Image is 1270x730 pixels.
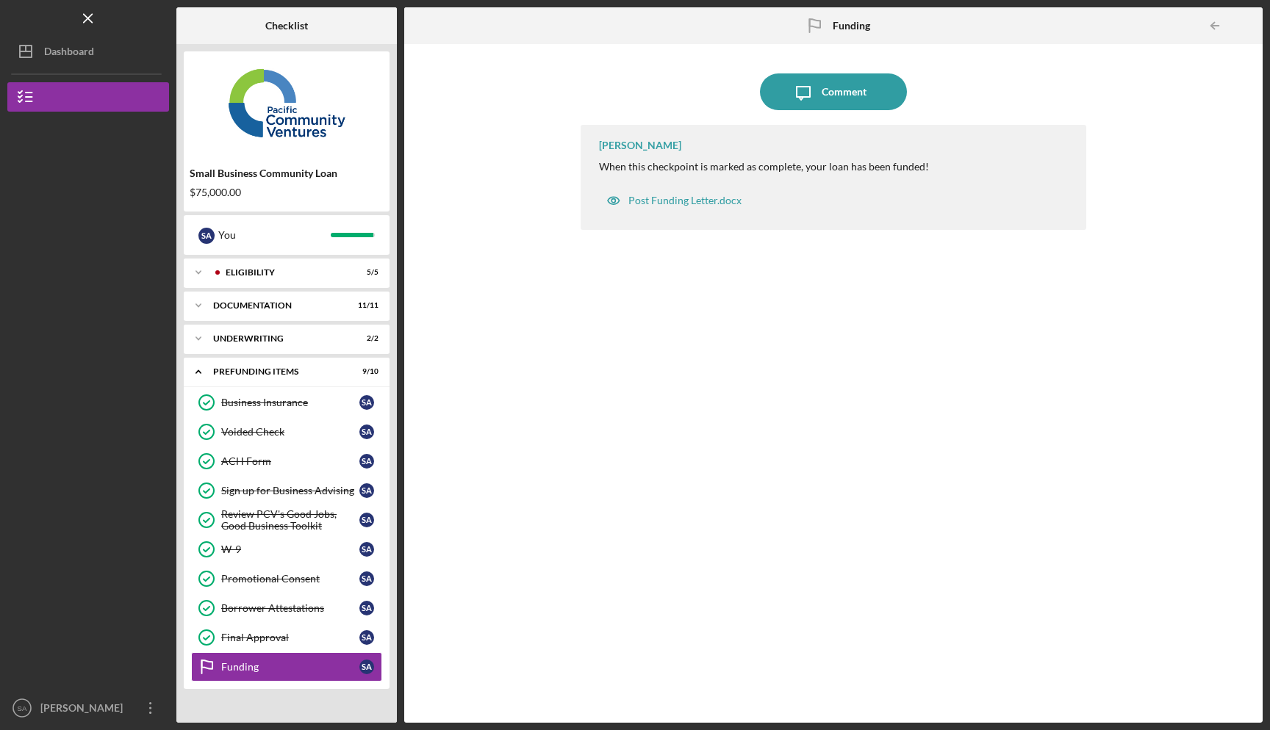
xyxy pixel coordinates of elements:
a: Review PCV's Good Jobs, Good Business ToolkitSA [191,505,382,535]
div: Funding [221,661,359,673]
div: Review PCV's Good Jobs, Good Business Toolkit [221,508,359,532]
div: Post Funding Letter.docx [628,195,742,206]
a: ACH FormSA [191,447,382,476]
button: SA[PERSON_NAME] [7,693,169,723]
button: Comment [760,73,907,110]
a: W-9SA [191,535,382,564]
b: Funding [833,20,870,32]
div: Comment [822,73,867,110]
div: S A [359,483,374,498]
div: Underwriting [213,334,342,343]
div: You [218,223,331,247]
div: Dashboard [44,37,94,70]
div: S A [198,228,215,244]
a: FundingSA [191,652,382,682]
div: S A [359,659,374,674]
div: Final Approval [221,632,359,643]
div: [PERSON_NAME] [599,140,681,151]
div: S A [359,395,374,410]
a: Business InsuranceSA [191,388,382,417]
div: S A [359,454,374,469]
button: Post Funding Letter.docx [599,186,749,215]
div: Documentation [213,301,342,310]
a: Promotional ConsentSA [191,564,382,593]
div: S A [359,513,374,527]
p: When this checkpoint is marked as complete, your loan has been funded! [599,159,929,175]
div: 11 / 11 [352,301,379,310]
div: Sign up for Business Advising [221,485,359,496]
a: Borrower AttestationsSA [191,593,382,623]
button: Dashboard [7,37,169,66]
div: ACH Form [221,455,359,467]
div: Voided Check [221,426,359,438]
a: Voided CheckSA [191,417,382,447]
div: W-9 [221,543,359,555]
div: S A [359,630,374,645]
div: Small Business Community Loan [190,167,384,179]
img: Product logo [184,59,390,147]
a: Final ApprovalSA [191,623,382,652]
div: S A [359,571,374,586]
div: $75,000.00 [190,187,384,198]
div: 5 / 5 [352,268,379,277]
div: S A [359,424,374,439]
div: 9 / 10 [352,367,379,376]
a: Sign up for Business AdvisingSA [191,476,382,505]
div: Borrower Attestations [221,602,359,614]
div: Prefunding Items [213,367,342,376]
b: Checklist [265,20,308,32]
div: S A [359,601,374,615]
div: Business Insurance [221,397,359,408]
text: SA [18,704,27,712]
div: Promotional Consent [221,573,359,585]
div: 2 / 2 [352,334,379,343]
div: [PERSON_NAME] [37,693,132,726]
div: S A [359,542,374,557]
div: Eligibility [226,268,342,277]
